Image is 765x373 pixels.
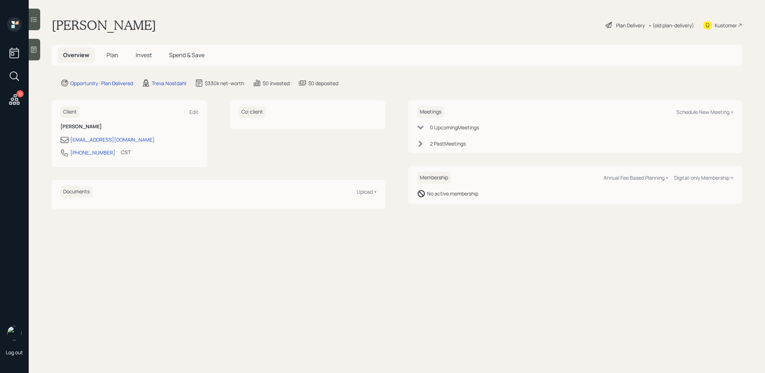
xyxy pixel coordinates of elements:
[63,51,89,59] span: Overview
[7,326,22,340] img: treva-nostdahl-headshot.png
[715,22,737,29] div: Kustomer
[357,188,377,195] div: Upload +
[205,79,244,87] div: $330k net-worth
[152,79,186,87] div: Treva Nostdahl
[189,109,198,115] div: Edit
[70,79,133,87] div: Opportunity · Plan Delivered
[676,109,733,115] div: Schedule New Meeting +
[430,124,479,131] div: 0 Upcoming Meeting s
[60,186,93,198] h6: Documents
[17,90,24,97] div: 12
[648,22,694,29] div: • (old plan-delivery)
[674,174,733,181] div: Digital-only Membership +
[417,106,444,118] h6: Meetings
[60,106,80,118] h6: Client
[417,172,451,184] h6: Membership
[6,349,23,356] div: Log out
[121,148,131,156] div: CST
[308,79,338,87] div: $0 deposited
[427,190,478,197] div: No active membership
[604,174,668,181] div: Annual Fee Based Planning +
[239,106,266,118] h6: Co-client
[70,149,115,156] div: [PHONE_NUMBER]
[52,17,156,33] h1: [PERSON_NAME]
[616,22,645,29] div: Plan Delivery
[430,140,466,147] div: 2 Past Meeting s
[70,136,155,143] div: [EMAIL_ADDRESS][DOMAIN_NAME]
[263,79,290,87] div: $0 invested
[169,51,205,59] span: Spend & Save
[107,51,118,59] span: Plan
[136,51,152,59] span: Invest
[60,124,198,130] h6: [PERSON_NAME]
